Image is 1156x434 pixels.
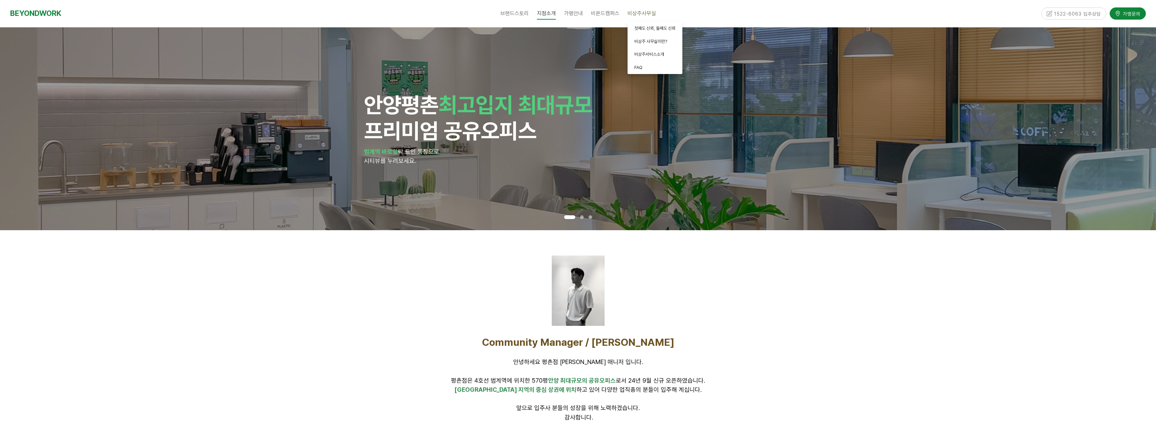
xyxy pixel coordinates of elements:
[500,10,529,17] span: 브랜드스토리
[1110,7,1146,19] a: 가맹문의
[628,48,682,61] a: 비상주서비스소개
[454,386,702,393] span: 하고 있어 다양한 업직종의 분들이 입주해 계십니다.
[634,26,676,31] span: 첫째도 신뢰, 둘째도 신뢰
[398,148,439,155] span: 탁 트인 통창으로
[565,414,593,421] span: 감사합니다.
[628,35,682,48] a: 비상주 사무실이란?
[364,148,398,155] strong: 범계역 바로앞
[628,22,682,35] a: 첫째도 신뢰, 둘째도 신뢰
[587,5,624,22] a: 비욘드캠퍼스
[10,7,61,20] a: BEYONDWORK
[634,52,664,57] span: 비상주서비스소개
[533,5,560,22] a: 지점소개
[624,5,660,22] a: 비상주사무실
[1121,10,1140,17] span: 가맹문의
[564,10,583,17] span: 가맹안내
[628,61,682,74] a: FAQ
[628,10,656,17] span: 비상주사무실
[438,92,592,118] span: 최고입지 최대규모
[513,358,643,365] span: 안녕하세요 평촌점 [PERSON_NAME] 매니저 입니다.
[560,5,587,22] a: 가맹안내
[634,65,642,70] span: FAQ
[451,377,705,384] span: 평촌점은 4호선 범계역에 위치한 570평 로서 24년 9월 신규 오픈하였습니다.
[548,377,616,384] span: 안양 최대규모의 공유오피스
[516,404,640,411] span: 앞으로 입주사 분들의 성장을 위해 노력하겠습니다.
[537,7,556,20] span: 지점소개
[482,336,674,348] span: Community Manager / [PERSON_NAME]
[634,39,667,44] span: 비상주 사무실이란?
[364,157,416,164] span: 시티뷰를 누려보세요.
[496,5,533,22] a: 브랜드스토리
[591,10,619,17] span: 비욘드캠퍼스
[401,92,438,118] span: 평촌
[454,386,576,393] span: [GEOGRAPHIC_DATA] 지역의 중심 상권에 위치
[364,92,592,144] span: 안양 프리미엄 공유오피스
